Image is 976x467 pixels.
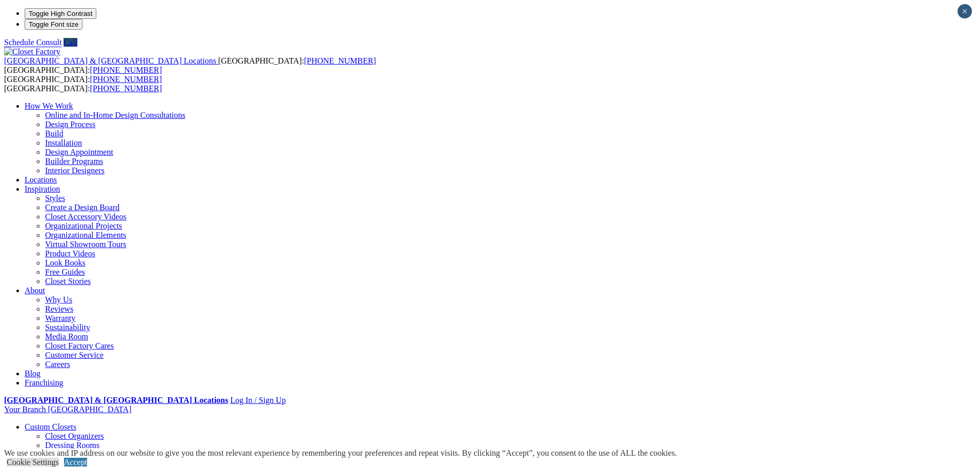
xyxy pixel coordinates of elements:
a: Closet Organizers [45,432,104,440]
a: Look Books [45,258,86,267]
a: Careers [45,360,70,369]
a: Online and In-Home Design Consultations [45,111,185,119]
a: Build [45,129,64,138]
a: Create a Design Board [45,203,119,212]
a: Styles [45,194,65,202]
div: We use cookies and IP address on our website to give you the most relevant experience by remember... [4,449,677,458]
a: Log In / Sign Up [230,396,285,404]
a: Product Videos [45,249,95,258]
a: [PHONE_NUMBER] [90,84,162,93]
a: About [25,286,45,295]
a: Virtual Showroom Tours [45,240,127,249]
a: Cookie Settings [7,458,59,466]
button: Toggle Font size [25,19,82,30]
span: [GEOGRAPHIC_DATA]: [GEOGRAPHIC_DATA]: [4,56,376,74]
img: Closet Factory [4,47,60,56]
a: Closet Factory Cares [45,341,114,350]
a: Schedule Consult [4,38,61,47]
a: Franchising [25,378,64,387]
a: Builder Programs [45,157,103,166]
a: Dressing Rooms [45,441,99,450]
a: Why Us [45,295,72,304]
a: Warranty [45,314,75,322]
a: Organizational Elements [45,231,126,239]
span: [GEOGRAPHIC_DATA] [48,405,131,414]
a: Locations [25,175,57,184]
a: [PHONE_NUMBER] [304,56,376,65]
span: [GEOGRAPHIC_DATA]: [GEOGRAPHIC_DATA]: [4,75,162,93]
a: [PHONE_NUMBER] [90,75,162,84]
a: Blog [25,369,40,378]
button: Toggle High Contrast [25,8,96,19]
a: How We Work [25,101,73,110]
a: [GEOGRAPHIC_DATA] & [GEOGRAPHIC_DATA] Locations [4,396,228,404]
a: Your Branch [GEOGRAPHIC_DATA] [4,405,132,414]
a: [GEOGRAPHIC_DATA] & [GEOGRAPHIC_DATA] Locations [4,56,218,65]
a: Accept [64,458,87,466]
a: [PHONE_NUMBER] [90,66,162,74]
span: Your Branch [4,405,46,414]
a: Reviews [45,304,73,313]
a: Customer Service [45,351,103,359]
a: Call [64,38,77,47]
a: Installation [45,138,82,147]
a: Custom Closets [25,422,76,431]
a: Organizational Projects [45,221,122,230]
a: Design Process [45,120,95,129]
a: Closet Accessory Videos [45,212,127,221]
span: [GEOGRAPHIC_DATA] & [GEOGRAPHIC_DATA] Locations [4,56,216,65]
a: Design Appointment [45,148,113,156]
a: Interior Designers [45,166,105,175]
span: Toggle Font size [29,21,78,28]
span: Toggle High Contrast [29,10,92,17]
a: Free Guides [45,268,85,276]
a: Inspiration [25,185,60,193]
a: Sustainability [45,323,90,332]
a: Media Room [45,332,88,341]
a: Closet Stories [45,277,91,286]
button: Close [958,4,972,18]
